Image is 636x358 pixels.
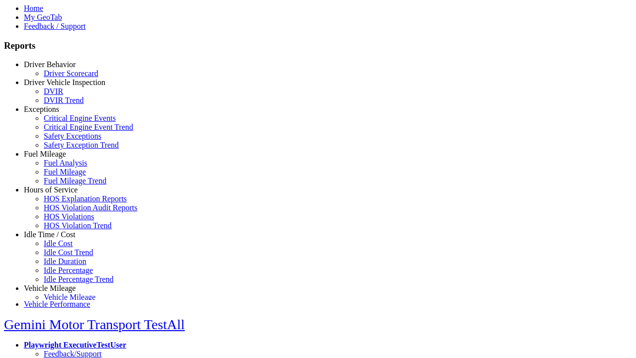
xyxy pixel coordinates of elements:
[44,123,133,131] a: Critical Engine Event Trend
[24,22,85,30] a: Feedback / Support
[24,185,78,194] a: Hours of Service
[24,284,76,292] a: Vehicle Mileage
[24,150,66,158] a: Fuel Mileage
[44,159,87,167] a: Fuel Analysis
[24,13,62,21] a: My GeoTab
[44,350,101,358] a: Feedback/Support
[44,96,83,104] a: DVIR Trend
[44,212,94,221] a: HOS Violations
[4,40,632,51] h3: Reports
[24,78,105,87] a: Driver Vehicle Inspection
[44,194,127,203] a: HOS Explanation Reports
[44,177,106,185] a: Fuel Mileage Trend
[44,203,138,212] a: HOS Violation Audit Reports
[44,87,63,95] a: DVIR
[24,60,76,69] a: Driver Behavior
[44,239,73,248] a: Idle Cost
[24,4,43,12] a: Home
[44,293,95,301] a: Vehicle Mileage
[44,114,116,122] a: Critical Engine Events
[44,141,119,149] a: Safety Exception Trend
[44,257,86,266] a: Idle Duration
[24,341,126,349] a: Playwright ExecutiveTestUser
[44,266,93,274] a: Idle Percentage
[44,248,93,257] a: Idle Cost Trend
[44,132,101,140] a: Safety Exceptions
[44,168,86,176] a: Fuel Mileage
[24,300,90,308] a: Vehicle Performance
[4,317,185,332] a: Gemini Motor Transport TestAll
[24,230,76,239] a: Idle Time / Cost
[44,69,98,78] a: Driver Scorecard
[24,105,59,113] a: Exceptions
[44,221,112,230] a: HOS Violation Trend
[44,275,113,283] a: Idle Percentage Trend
